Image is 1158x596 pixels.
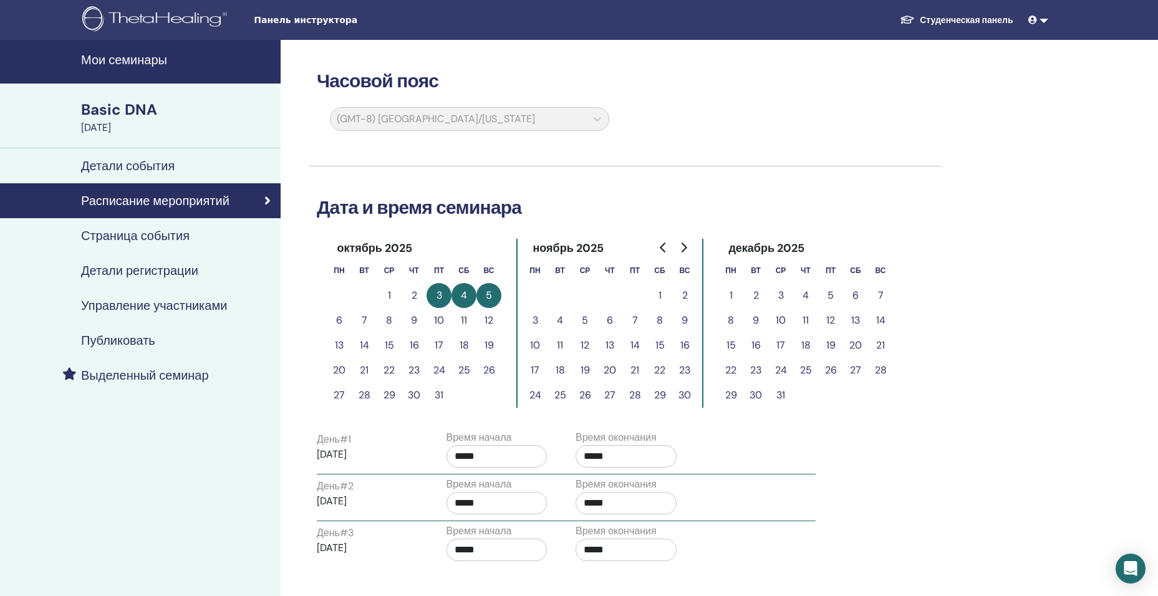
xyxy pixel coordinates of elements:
button: 6 [597,308,622,333]
p: [DATE] [317,494,418,509]
button: 11 [451,308,476,333]
button: 13 [327,333,352,358]
button: 9 [672,308,697,333]
h4: Расписание мероприятий [81,193,229,208]
button: 24 [523,383,548,408]
button: 1 [377,283,402,308]
button: 9 [402,308,427,333]
button: 31 [768,383,793,408]
h4: Выделенный семинар [81,368,209,383]
button: 8 [718,308,743,333]
th: пятница [622,258,647,283]
button: 22 [647,358,672,383]
h4: Детали регистрации [81,263,198,278]
button: 12 [476,308,501,333]
div: октябрь 2025 [327,239,422,258]
th: воскресенье [476,258,501,283]
button: 13 [843,308,868,333]
button: 19 [476,333,501,358]
th: пятница [818,258,843,283]
th: понедельник [327,258,352,283]
button: 6 [327,308,352,333]
button: 3 [523,308,548,333]
button: 21 [622,358,647,383]
img: logo.png [82,6,231,34]
th: понедельник [523,258,548,283]
button: 29 [377,383,402,408]
h3: Часовой пояс [309,70,943,92]
button: 11 [548,333,572,358]
button: 2 [672,283,697,308]
button: 10 [427,308,451,333]
button: 31 [427,383,451,408]
button: 3 [427,283,451,308]
button: 23 [402,358,427,383]
label: Время начала [446,477,512,492]
a: Basic DNA[DATE] [74,99,281,135]
h4: Детали события [81,158,175,173]
div: декабрь 2025 [718,239,814,258]
button: 16 [743,333,768,358]
h3: Дата и время семинара [309,196,943,219]
button: 25 [451,358,476,383]
button: 25 [793,358,818,383]
th: понедельник [718,258,743,283]
button: 25 [548,383,572,408]
th: воскресенье [672,258,697,283]
button: Go to previous month [654,235,673,260]
button: 22 [718,358,743,383]
img: graduation-cap-white.svg [900,14,915,25]
div: Basic DNA [81,99,273,120]
button: 28 [868,358,893,383]
button: 15 [718,333,743,358]
button: 26 [818,358,843,383]
button: 28 [622,383,647,408]
button: 27 [597,383,622,408]
button: 26 [476,358,501,383]
p: [DATE] [317,541,418,555]
button: 23 [672,358,697,383]
button: 19 [818,333,843,358]
label: День # 2 [317,479,354,494]
button: 14 [868,308,893,333]
button: 2 [402,283,427,308]
button: 5 [818,283,843,308]
button: 17 [768,333,793,358]
button: 9 [743,308,768,333]
th: среда [572,258,597,283]
h4: Страница события [81,228,190,243]
button: 8 [377,308,402,333]
button: 12 [572,333,597,358]
th: среда [768,258,793,283]
button: 4 [451,283,476,308]
button: 30 [402,383,427,408]
button: 30 [743,383,768,408]
button: 6 [843,283,868,308]
button: 5 [476,283,501,308]
div: ноябрь 2025 [523,239,614,258]
button: 10 [768,308,793,333]
button: Go to next month [673,235,693,260]
button: 21 [352,358,377,383]
button: 28 [352,383,377,408]
button: 15 [377,333,402,358]
button: 7 [622,308,647,333]
button: 30 [672,383,697,408]
h4: Мои семинары [81,52,273,67]
label: Время окончания [576,524,657,539]
button: 16 [672,333,697,358]
button: 20 [597,358,622,383]
div: [DATE] [81,120,273,135]
label: Время окончания [576,477,657,492]
span: Панель инструктора [254,14,441,27]
th: вторник [743,258,768,283]
button: 4 [793,283,818,308]
button: 13 [597,333,622,358]
button: 5 [572,308,597,333]
button: 1 [647,283,672,308]
button: 17 [427,333,451,358]
button: 27 [327,383,352,408]
label: День # 1 [317,432,351,447]
button: 14 [352,333,377,358]
th: воскресенье [868,258,893,283]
